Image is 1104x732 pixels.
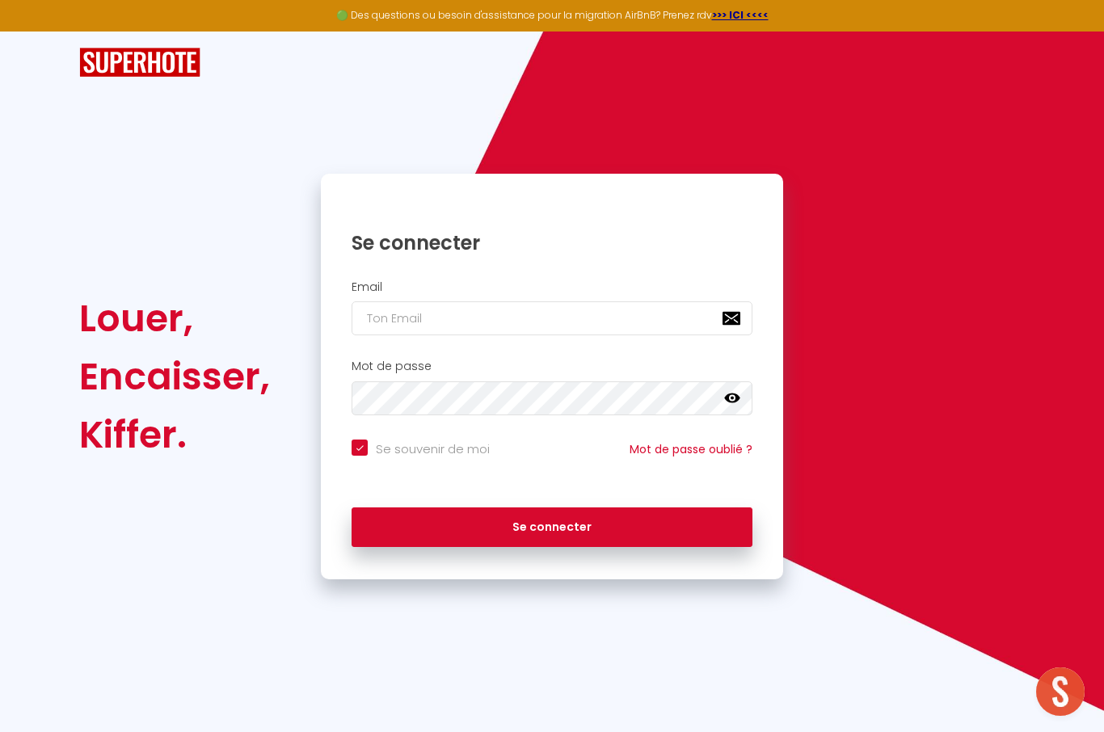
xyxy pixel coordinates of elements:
[352,360,752,373] h2: Mot de passe
[79,406,270,464] div: Kiffer.
[352,280,752,294] h2: Email
[352,301,752,335] input: Ton Email
[79,48,200,78] img: SuperHote logo
[79,289,270,347] div: Louer,
[712,8,769,22] a: >>> ICI <<<<
[630,441,752,457] a: Mot de passe oublié ?
[352,230,752,255] h1: Se connecter
[79,347,270,406] div: Encaisser,
[1036,667,1085,716] div: Ouvrir le chat
[352,507,752,548] button: Se connecter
